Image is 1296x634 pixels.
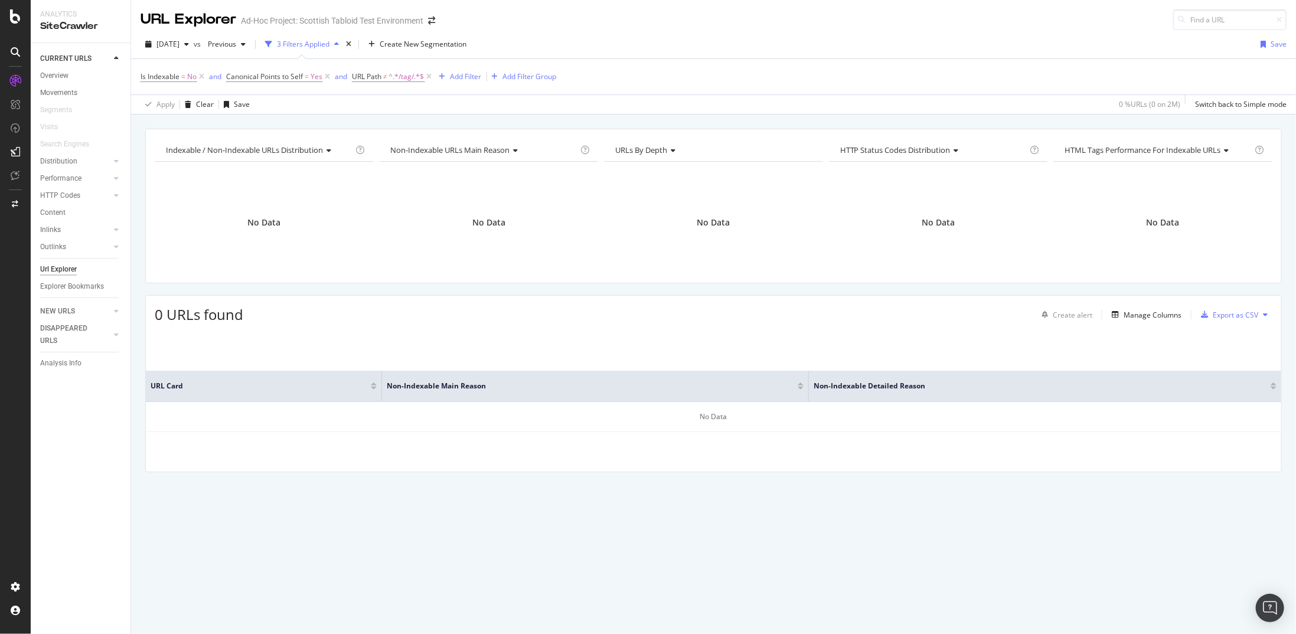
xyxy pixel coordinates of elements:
a: Explorer Bookmarks [40,280,122,293]
a: Visits [40,121,70,133]
a: Search Engines [40,138,101,151]
div: Content [40,207,66,219]
h4: Non-Indexable URLs Main Reason [389,140,579,159]
div: Explorer Bookmarks [40,280,104,293]
a: DISAPPEARED URLS [40,322,110,347]
a: Overview [40,70,122,82]
span: ≠ [383,71,387,81]
span: Canonical Points to Self [226,71,303,81]
span: ^.*/tag/.*$ [389,68,425,85]
span: No Data [922,217,955,228]
button: Apply [141,95,175,114]
div: Url Explorer [40,263,77,276]
a: Movements [40,87,122,99]
a: Analysis Info [40,357,122,370]
div: Analysis Info [40,357,81,370]
a: Distribution [40,155,110,168]
button: and [335,71,347,82]
span: No Data [697,217,730,228]
div: Add Filter [451,71,482,81]
span: = [305,71,309,81]
div: Manage Columns [1124,310,1181,320]
button: and [209,71,221,82]
button: 3 Filters Applied [260,35,344,54]
span: URLs by Depth [615,145,667,155]
div: Search Engines [40,138,89,151]
div: 3 Filters Applied [277,39,329,49]
div: SiteCrawler [40,19,121,33]
a: Performance [40,172,110,185]
button: Create New Segmentation [364,35,471,54]
h4: HTML Tags Performance for Indexable URLs [1062,140,1252,159]
a: HTTP Codes [40,189,110,202]
div: URL Explorer [141,9,236,30]
a: NEW URLS [40,305,110,318]
div: times [344,38,354,50]
span: No Data [247,217,280,228]
div: arrow-right-arrow-left [428,17,435,25]
div: Create alert [1053,310,1092,320]
div: CURRENT URLS [40,53,92,65]
h4: URLs by Depth [613,140,812,159]
span: No Data [472,217,505,228]
div: No Data [146,402,1281,432]
span: 0 URLs found [155,305,243,324]
input: Find a URL [1173,9,1287,30]
div: Movements [40,87,77,99]
button: Previous [203,35,250,54]
button: [DATE] [141,35,194,54]
button: Export as CSV [1196,305,1258,324]
span: HTTP Status Codes Distribution [840,145,951,155]
a: Segments [40,104,84,116]
div: Clear [196,99,214,109]
button: Save [219,95,250,114]
a: Url Explorer [40,263,122,276]
h4: Indexable / Non-Indexable URLs Distribution [164,140,354,159]
div: and [335,71,347,81]
span: No Data [1147,217,1180,228]
div: Save [1271,39,1287,49]
span: URL Card [151,381,368,391]
div: Outlinks [40,241,66,253]
div: Switch back to Simple mode [1195,99,1287,109]
span: URL Path [352,71,381,81]
span: HTML Tags Performance for Indexable URLs [1065,145,1220,155]
div: Visits [40,121,58,133]
button: Clear [180,95,214,114]
div: 0 % URLs ( 0 on 2M ) [1119,99,1180,109]
button: Add Filter Group [487,70,557,84]
span: Non-Indexable Main Reason [387,381,780,391]
div: and [209,71,221,81]
div: DISAPPEARED URLS [40,322,100,347]
div: NEW URLS [40,305,75,318]
button: Create alert [1037,305,1092,324]
button: Add Filter [435,70,482,84]
div: Ad-Hoc Project: Scottish Tabloid Test Environment [241,15,423,27]
a: Outlinks [40,241,110,253]
div: Apply [156,99,175,109]
a: CURRENT URLS [40,53,110,65]
div: Save [234,99,250,109]
div: HTTP Codes [40,189,80,202]
button: Switch back to Simple mode [1190,95,1287,114]
div: Performance [40,172,81,185]
span: Is Indexable [141,71,179,81]
span: Indexable / Non-Indexable URLs distribution [166,145,323,155]
div: Inlinks [40,224,61,236]
a: Inlinks [40,224,110,236]
div: Distribution [40,155,77,168]
div: Overview [40,70,68,82]
div: Export as CSV [1213,310,1258,320]
span: = [181,71,185,81]
span: Create New Segmentation [380,39,466,49]
span: Yes [311,68,322,85]
span: vs [194,39,203,49]
span: Non-Indexable Detailed Reason [814,381,1253,391]
span: 2025 Aug. 18th [156,39,179,49]
span: No [187,68,197,85]
span: Previous [203,39,236,49]
div: Add Filter Group [503,71,557,81]
div: Open Intercom Messenger [1256,594,1284,622]
a: Content [40,207,122,219]
span: Non-Indexable URLs Main Reason [391,145,510,155]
